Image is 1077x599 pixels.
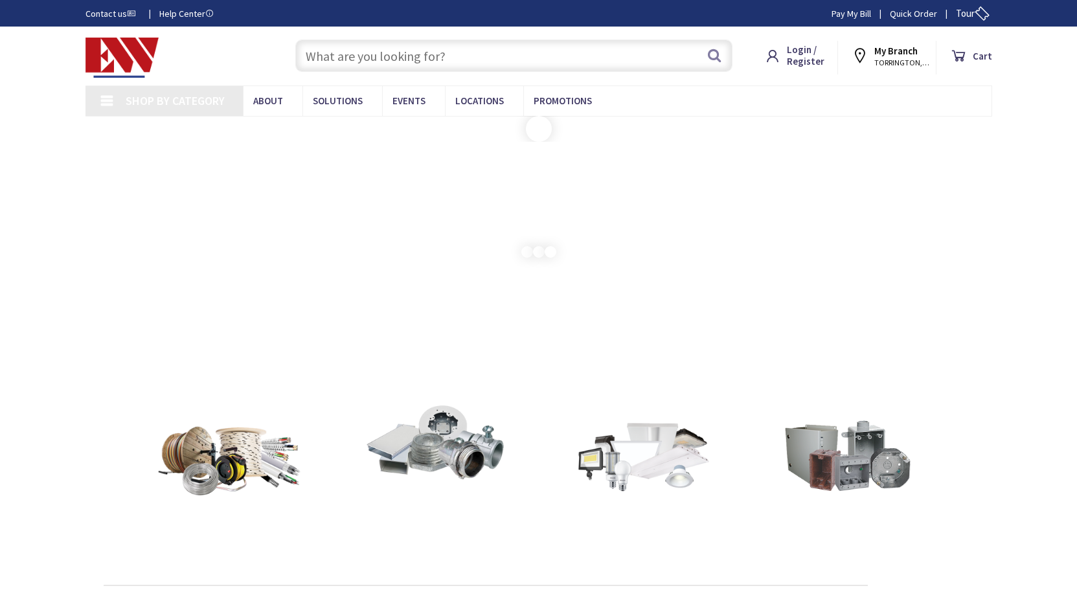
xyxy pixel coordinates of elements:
[787,43,824,67] span: Login / Register
[392,95,425,107] span: Events
[159,7,214,20] a: Help Center
[754,504,940,517] h2: Enclosures & Boxes
[956,7,989,19] span: Tour
[134,507,327,520] h2: Wiring
[949,44,992,67] a: Cart
[313,95,363,107] span: Solutions
[542,411,742,559] a: Lighting Shop
[128,411,334,562] a: Wiring Shop
[874,45,918,57] strong: My Branch
[295,40,732,72] input: What are you looking for?
[126,93,225,108] span: Shop By Category
[890,7,937,20] a: Quick Order
[253,95,283,107] span: About
[408,526,464,552] span: Shop
[202,530,258,556] span: Shop
[549,504,735,517] h2: Lighting
[343,491,529,517] h2: Conduit, Fittings, Bodies, Raceways
[534,95,592,107] span: Promotions
[336,398,536,559] a: Conduit, Fittings, Bodies, Raceways Shop
[613,526,669,552] span: Shop
[747,411,947,559] a: Enclosures & Boxes Shop
[455,95,504,107] span: Locations
[819,526,875,552] span: Shop
[832,7,871,20] a: Pay My Bill
[973,44,992,67] strong: Cart
[764,44,824,67] a: Login / Register
[85,7,139,20] a: Contact us
[874,58,929,68] span: TORRINGTON, [GEOGRAPHIC_DATA]
[851,44,924,67] div: My Branch TORRINGTON, [GEOGRAPHIC_DATA]
[85,38,159,78] img: Electrical Wholesalers, Inc.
